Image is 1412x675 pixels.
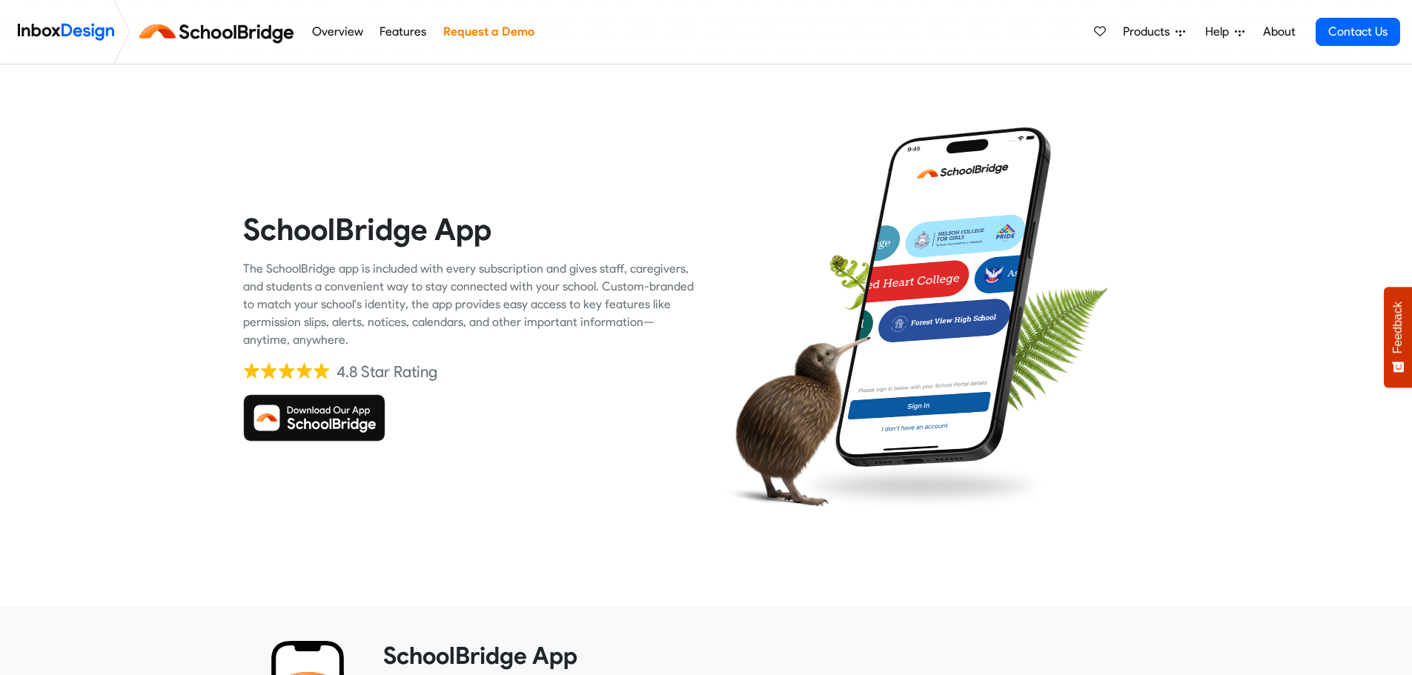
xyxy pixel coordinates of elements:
heading: SchoolBridge App [383,641,1159,671]
div: 4.8 Star Rating [337,361,437,383]
a: Overview [308,17,367,47]
img: kiwi_bird.png [717,322,871,519]
img: shadow.png [794,459,1050,513]
a: Features [376,17,431,47]
a: Request a Demo [439,17,538,47]
span: Help [1205,23,1235,41]
span: Feedback [1391,302,1405,353]
span: Products [1123,23,1176,41]
div: The SchoolBridge app is included with every subscription and gives staff, caregivers, and student... [243,260,695,349]
img: phone.png [824,126,1062,468]
a: Help [1199,17,1250,47]
button: Feedback - Show survey [1384,287,1412,388]
img: Download SchoolBridge App [243,394,385,442]
a: Contact Us [1316,18,1400,46]
img: schoolbridge logo [136,14,303,50]
a: About [1259,17,1299,47]
heading: SchoolBridge App [243,210,695,248]
a: Products [1117,17,1191,47]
